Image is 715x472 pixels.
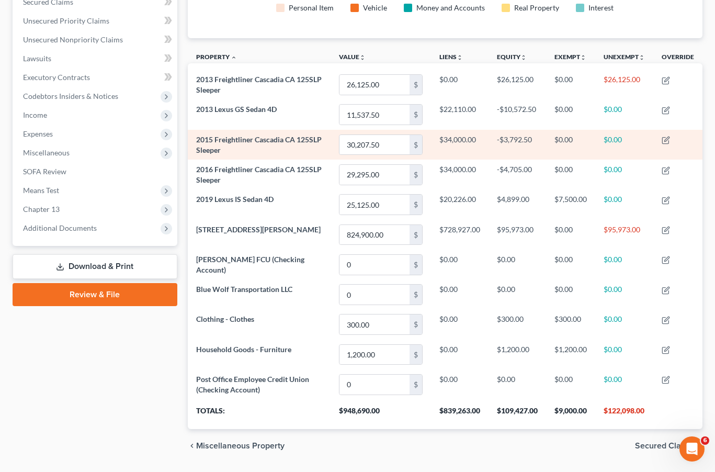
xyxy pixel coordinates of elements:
[23,129,53,138] span: Expenses
[546,250,595,279] td: $0.00
[431,70,489,99] td: $0.00
[196,314,254,323] span: Clothing - Clothes
[231,54,237,61] i: expand_less
[196,225,321,234] span: [STREET_ADDRESS][PERSON_NAME]
[431,190,489,220] td: $20,226.00
[339,375,410,395] input: 0.00
[595,70,653,99] td: $26,125.00
[339,75,410,95] input: 0.00
[546,369,595,399] td: $0.00
[489,160,546,189] td: -$4,705.00
[431,160,489,189] td: $34,000.00
[339,105,410,125] input: 0.00
[23,35,123,44] span: Unsecured Nonpriority Claims
[188,400,331,429] th: Totals:
[431,220,489,250] td: $728,927.00
[410,105,422,125] div: $
[489,369,546,399] td: $0.00
[595,190,653,220] td: $0.00
[489,310,546,340] td: $300.00
[13,254,177,279] a: Download & Print
[635,442,702,450] button: Secured Claims chevron_right
[639,54,645,61] i: unfold_more
[23,110,47,119] span: Income
[196,105,277,114] span: 2013 Lexus GS Sedan 4D
[604,53,645,61] a: Unexemptunfold_more
[196,75,322,94] span: 2013 Freightliner Cascadia CA 125SLP Sleeper
[339,165,410,185] input: 0.00
[188,442,196,450] i: chevron_left
[431,280,489,310] td: $0.00
[489,100,546,130] td: -$10,572.50
[23,92,118,100] span: Codebtors Insiders & Notices
[15,30,177,49] a: Unsecured Nonpriority Claims
[546,400,595,429] th: $9,000.00
[546,340,595,369] td: $1,200.00
[15,162,177,181] a: SOFA Review
[595,160,653,189] td: $0.00
[554,53,586,61] a: Exemptunfold_more
[635,442,694,450] span: Secured Claims
[546,160,595,189] td: $0.00
[595,100,653,130] td: $0.00
[339,285,410,305] input: 0.00
[15,12,177,30] a: Unsecured Priority Claims
[489,70,546,99] td: $26,125.00
[489,220,546,250] td: $95,973.00
[595,340,653,369] td: $0.00
[410,285,422,305] div: $
[546,130,595,160] td: $0.00
[339,195,410,215] input: 0.00
[196,375,309,394] span: Post Office Employee Credit Union (Checking Account)
[546,70,595,99] td: $0.00
[23,54,51,63] span: Lawsuits
[679,436,705,462] iframe: Intercom live chat
[595,280,653,310] td: $0.00
[595,400,653,429] th: $122,098.00
[23,16,109,25] span: Unsecured Priority Claims
[23,186,59,195] span: Means Test
[15,68,177,87] a: Executory Contracts
[431,340,489,369] td: $0.00
[489,190,546,220] td: $4,899.00
[701,436,709,445] span: 6
[339,255,410,275] input: 0.00
[339,314,410,334] input: 0.00
[23,167,66,176] span: SOFA Review
[410,225,422,245] div: $
[546,100,595,130] td: $0.00
[431,130,489,160] td: $34,000.00
[15,49,177,68] a: Lawsuits
[410,165,422,185] div: $
[489,250,546,279] td: $0.00
[196,345,291,354] span: Household Goods - Furniture
[489,400,546,429] th: $109,427.00
[457,54,463,61] i: unfold_more
[580,54,586,61] i: unfold_more
[489,340,546,369] td: $1,200.00
[595,310,653,340] td: $0.00
[431,369,489,399] td: $0.00
[196,53,237,61] a: Property expand_less
[196,135,322,154] span: 2015 Freightliner Cascadia CA 125SLP Sleeper
[188,442,285,450] button: chevron_left Miscellaneous Property
[497,53,527,61] a: Equityunfold_more
[196,195,274,204] span: 2019 Lexus IS Sedan 4D
[410,345,422,365] div: $
[410,135,422,155] div: $
[410,195,422,215] div: $
[595,220,653,250] td: $95,973.00
[653,47,702,70] th: Override
[489,130,546,160] td: -$3,792.50
[595,130,653,160] td: $0.00
[196,255,304,274] span: [PERSON_NAME] FCU (Checking Account)
[23,205,60,213] span: Chapter 13
[431,100,489,130] td: $22,110.00
[546,220,595,250] td: $0.00
[431,400,489,429] th: $839,263.00
[13,283,177,306] a: Review & File
[410,314,422,334] div: $
[23,223,97,232] span: Additional Documents
[196,442,285,450] span: Miscellaneous Property
[410,255,422,275] div: $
